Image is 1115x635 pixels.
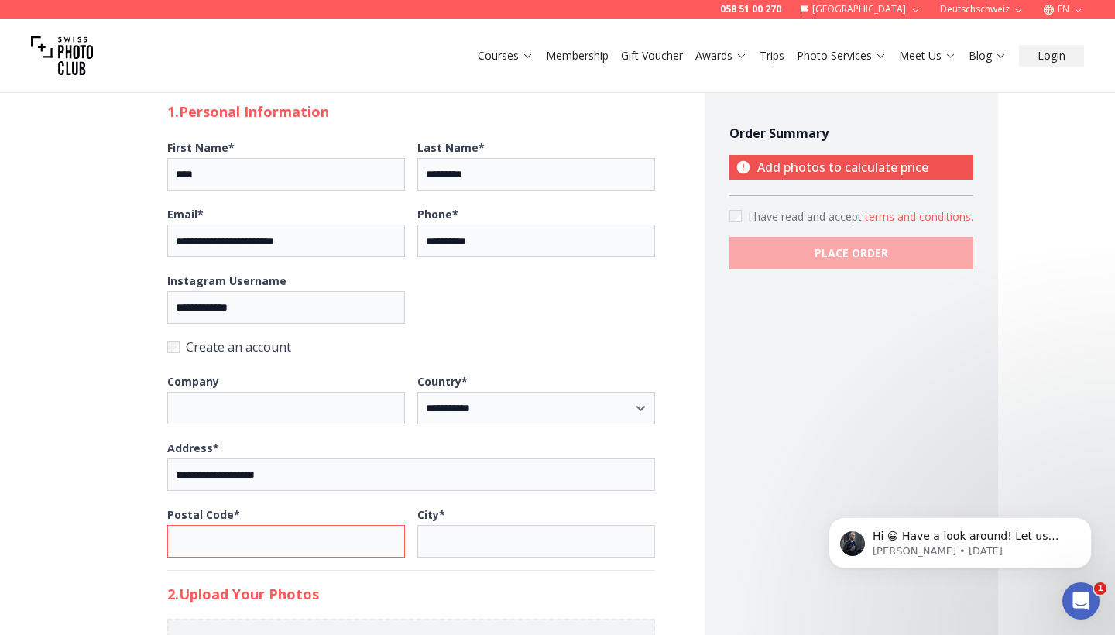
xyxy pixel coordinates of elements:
img: Swiss photo club [31,25,93,87]
label: Create an account [167,336,655,358]
a: Courses [478,48,533,63]
button: Courses [472,45,540,67]
h4: Order Summary [729,124,973,142]
iframe: Intercom notifications message [805,485,1115,593]
input: Last Name* [417,158,655,190]
input: Create an account [167,341,180,353]
button: Login [1019,45,1084,67]
p: Add photos to calculate price [729,155,973,180]
input: Email* [167,225,405,257]
input: Accept terms [729,210,742,222]
input: Postal Code* [167,525,405,558]
b: Country * [417,374,468,389]
a: Gift Voucher [621,48,683,63]
span: I have read and accept [748,209,865,224]
b: Company [167,374,219,389]
a: Awards [695,48,747,63]
span: 1 [1094,582,1106,595]
button: Meet Us [893,45,962,67]
button: Membership [540,45,615,67]
b: Address * [167,441,219,455]
b: Email * [167,207,204,221]
b: Phone * [417,207,458,221]
button: PLACE ORDER [729,237,973,269]
b: City * [417,507,445,522]
input: Address* [167,458,655,491]
select: Country* [417,392,655,424]
input: Phone* [417,225,655,257]
input: City* [417,525,655,558]
a: Meet Us [899,48,956,63]
button: Gift Voucher [615,45,689,67]
a: Trips [760,48,784,63]
a: Photo Services [797,48,887,63]
b: Last Name * [417,140,485,155]
h2: 1. Personal Information [167,101,655,122]
button: Trips [753,45,791,67]
input: First Name* [167,158,405,190]
iframe: Intercom live chat [1062,582,1100,620]
a: Blog [969,48,1007,63]
a: Membership [546,48,609,63]
b: PLACE ORDER [815,245,888,261]
h2: 2. Upload Your Photos [167,583,655,605]
b: First Name * [167,140,235,155]
button: Blog [962,45,1013,67]
button: Photo Services [791,45,893,67]
b: Instagram Username [167,273,286,288]
input: Company [167,392,405,424]
button: Awards [689,45,753,67]
input: Instagram Username [167,291,405,324]
a: 058 51 00 270 [720,3,781,15]
b: Postal Code * [167,507,240,522]
button: Accept termsI have read and accept [865,209,973,225]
